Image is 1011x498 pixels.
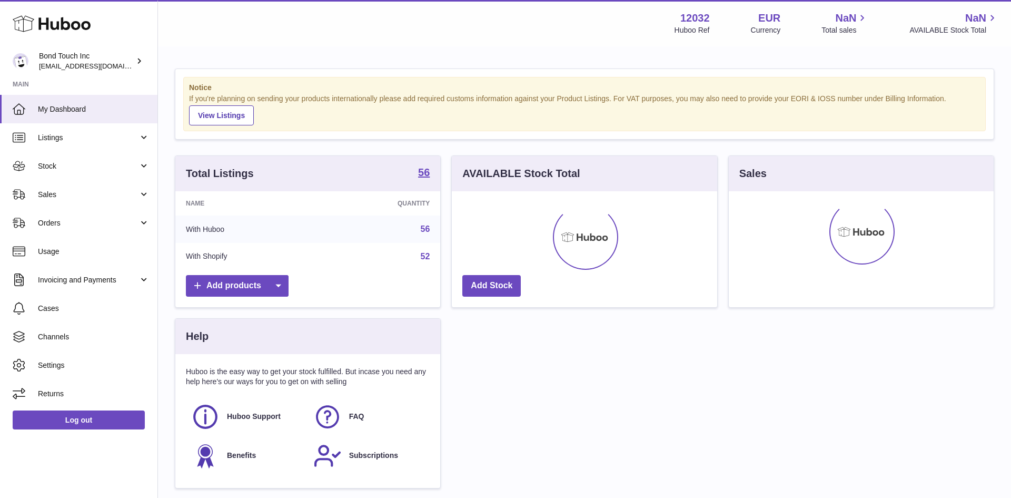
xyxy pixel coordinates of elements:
h3: Total Listings [186,167,254,181]
span: My Dashboard [38,104,150,114]
span: Settings [38,360,150,370]
span: Usage [38,247,150,257]
span: Orders [38,218,138,228]
strong: Notice [189,83,980,93]
h3: AVAILABLE Stock Total [462,167,580,181]
a: 56 [418,167,430,180]
img: internalAdmin-12032@internal.huboo.com [13,53,28,69]
span: Listings [38,133,138,143]
span: Benefits [227,451,256,461]
span: Invoicing and Payments [38,275,138,285]
span: Channels [38,332,150,342]
span: Returns [38,389,150,399]
a: Benefits [191,442,303,470]
strong: 56 [418,167,430,178]
span: AVAILABLE Stock Total [909,25,998,35]
div: Bond Touch Inc [39,51,134,71]
strong: 12032 [680,11,710,25]
h3: Sales [739,167,767,181]
a: View Listings [189,105,254,125]
a: Huboo Support [191,403,303,431]
span: Sales [38,190,138,200]
a: 52 [421,252,430,261]
a: FAQ [313,403,425,431]
a: Add products [186,275,289,297]
th: Quantity [318,191,440,216]
span: Stock [38,161,138,171]
p: Huboo is the easy way to get your stock fulfilled. But incase you need any help here's our ways f... [186,367,430,387]
span: [EMAIL_ADDRESS][DOMAIN_NAME] [39,62,155,70]
span: Cases [38,304,150,314]
a: 56 [421,224,430,233]
div: Huboo Ref [675,25,710,35]
div: Currency [751,25,781,35]
th: Name [175,191,318,216]
span: NaN [835,11,856,25]
a: Subscriptions [313,442,425,470]
strong: EUR [758,11,780,25]
span: Huboo Support [227,412,281,422]
a: NaN Total sales [821,11,868,35]
a: Log out [13,411,145,429]
span: NaN [965,11,986,25]
a: NaN AVAILABLE Stock Total [909,11,998,35]
div: If you're planning on sending your products internationally please add required customs informati... [189,94,980,125]
td: With Shopify [175,243,318,270]
h3: Help [186,329,209,344]
span: Subscriptions [349,451,398,461]
span: FAQ [349,412,364,422]
td: With Huboo [175,216,318,243]
a: Add Stock [462,275,521,297]
span: Total sales [821,25,868,35]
